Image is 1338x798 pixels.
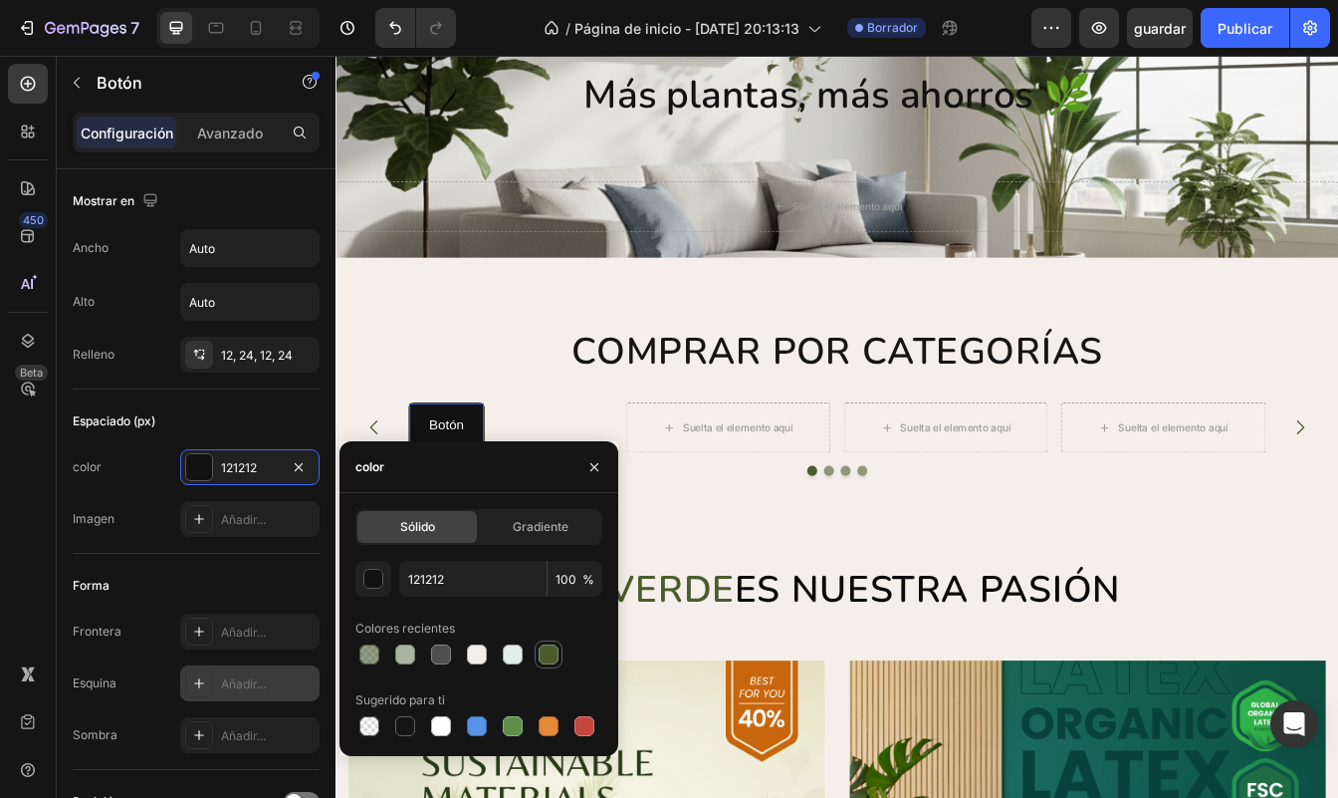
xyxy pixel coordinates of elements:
div: 121212 [221,459,279,477]
p: Avanzado [197,123,263,143]
p: Botón [111,425,153,454]
span: guardar [1134,20,1186,37]
h2: COMPRAR POR CATEGORÍAS [15,325,1180,382]
span: ES NUESTRA PASIÓN [475,606,935,665]
div: Añadir... [221,624,315,642]
button: Punto [601,488,613,500]
input: Auto [181,284,319,320]
button: Punto [621,488,633,500]
div: Mostrar en [73,188,162,215]
div: Ancho [73,239,109,257]
span: Borrador [867,19,918,37]
div: Beta [15,365,48,381]
div: Forma [73,577,110,595]
div: Añadir... [221,675,315,693]
p: Configuración [81,123,173,143]
p: Botón [97,71,266,95]
div: Suelta el elemento aquí [544,171,675,187]
div: Sugerido para ti [355,691,445,709]
button: Punto [581,488,593,500]
button: <p>Botón</p> [88,413,177,466]
div: Colores recientes [355,620,455,638]
span: Gradiente [513,518,568,536]
button: guardar [1127,8,1193,48]
div: Abrir Intercom Messenger [1270,700,1318,748]
div: color [355,458,384,476]
div: Editor de texto enriquecido. Área de edición: principal [111,425,153,454]
div: Publicar [1218,18,1272,39]
iframe: Área de diseño [335,56,1338,798]
button: Punto [561,488,573,500]
input: Auto [181,230,319,266]
div: Alto [73,293,95,311]
button: Carrusel Siguiente Flecha [1121,414,1177,470]
button: Publicar [1201,8,1289,48]
p: 7 [130,16,139,40]
div: Añadir... [221,511,315,529]
span: Página de inicio - [DATE] 20:13:13 [574,18,799,39]
div: Deshacer/Rehacer [375,8,456,48]
div: Espaciado (px) [73,412,155,430]
div: Relleno [73,346,114,364]
div: 450 [19,212,48,228]
span: Sólido [400,518,435,536]
div: 12, 24, 12, 24 [221,347,315,365]
div: Sombra [73,726,117,744]
div: Esquina [73,674,116,692]
div: Frontera [73,623,121,641]
div: Suelta el elemento aquí [673,434,804,450]
h2: EL VERDE [15,608,1180,665]
div: Suelta el elemento aquí [414,434,546,450]
input: Por ejemplo: FFFFFF [399,561,547,597]
span: % [582,571,594,589]
div: Suelta el elemento aquí [933,434,1064,450]
span: / [565,18,570,39]
button: 7 [8,8,148,48]
div: Imagen [73,510,114,528]
div: color [73,458,102,476]
button: Flecha hacia atrás del carrusel [18,414,74,470]
div: Añadir... [221,727,315,745]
